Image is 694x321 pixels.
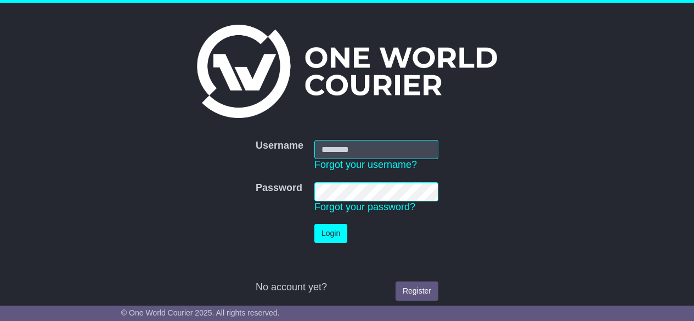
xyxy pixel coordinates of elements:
button: Login [314,224,347,243]
label: Password [256,182,302,194]
a: Register [396,281,438,301]
img: One World [197,25,496,118]
div: No account yet? [256,281,438,294]
a: Forgot your username? [314,159,417,170]
span: © One World Courier 2025. All rights reserved. [121,308,280,317]
label: Username [256,140,303,152]
a: Forgot your password? [314,201,415,212]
